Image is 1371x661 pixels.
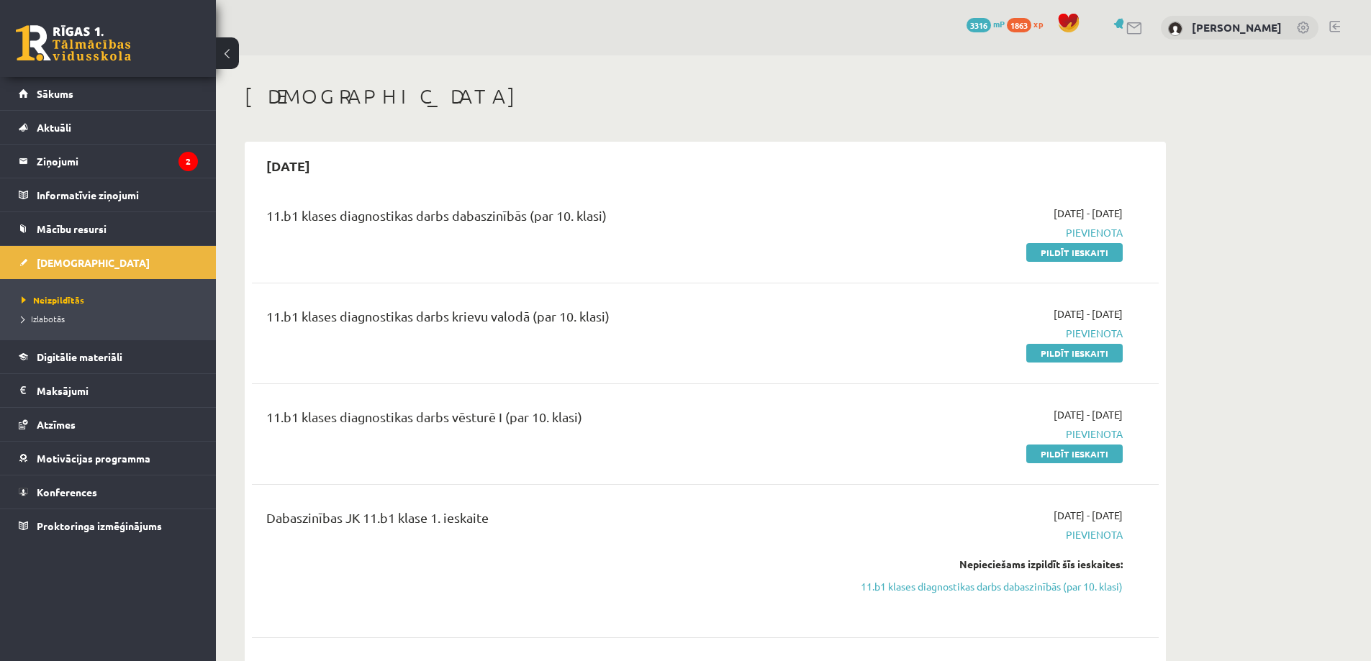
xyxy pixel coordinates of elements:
[266,306,830,333] div: 11.b1 klases diagnostikas darbs krievu valodā (par 10. klasi)
[37,452,150,465] span: Motivācijas programma
[37,145,198,178] legend: Ziņojumi
[1033,18,1043,29] span: xp
[19,178,198,211] a: Informatīvie ziņojumi
[1026,445,1123,463] a: Pildīt ieskaiti
[37,87,73,100] span: Sākums
[266,407,830,434] div: 11.b1 klases diagnostikas darbs vēsturē I (par 10. klasi)
[22,312,202,325] a: Izlabotās
[851,557,1123,572] div: Nepieciešams izpildīt šīs ieskaites:
[37,178,198,211] legend: Informatīvie ziņojumi
[851,527,1123,542] span: Pievienota
[1054,306,1123,322] span: [DATE] - [DATE]
[967,18,1005,29] a: 3316 mP
[19,111,198,144] a: Aktuāli
[37,256,150,269] span: [DEMOGRAPHIC_DATA]
[851,427,1123,442] span: Pievienota
[178,152,198,171] i: 2
[22,294,84,306] span: Neizpildītās
[967,18,991,32] span: 3316
[19,509,198,542] a: Proktoringa izmēģinājums
[1026,243,1123,262] a: Pildīt ieskaiti
[1026,344,1123,363] a: Pildīt ieskaiti
[19,374,198,407] a: Maksājumi
[16,25,131,61] a: Rīgas 1. Tālmācības vidusskola
[266,508,830,534] div: Dabaszinības JK 11.b1 klase 1. ieskaite
[37,374,198,407] legend: Maksājumi
[37,418,76,431] span: Atzīmes
[851,225,1123,240] span: Pievienota
[245,84,1166,109] h1: [DEMOGRAPHIC_DATA]
[37,121,71,134] span: Aktuāli
[851,579,1123,594] a: 11.b1 klases diagnostikas darbs dabaszinībās (par 10. klasi)
[22,293,202,306] a: Neizpildītās
[22,313,65,324] span: Izlabotās
[37,486,97,498] span: Konferences
[1054,508,1123,523] span: [DATE] - [DATE]
[37,350,122,363] span: Digitālie materiāli
[37,222,107,235] span: Mācību resursi
[1054,407,1123,422] span: [DATE] - [DATE]
[1192,20,1282,35] a: [PERSON_NAME]
[1007,18,1031,32] span: 1863
[1168,22,1182,36] img: Viktorija Borhova
[19,246,198,279] a: [DEMOGRAPHIC_DATA]
[19,212,198,245] a: Mācību resursi
[19,77,198,110] a: Sākums
[1054,206,1123,221] span: [DATE] - [DATE]
[19,408,198,441] a: Atzīmes
[993,18,1005,29] span: mP
[37,519,162,532] span: Proktoringa izmēģinājums
[252,149,325,183] h2: [DATE]
[19,145,198,178] a: Ziņojumi2
[19,475,198,509] a: Konferences
[1007,18,1050,29] a: 1863 xp
[266,206,830,232] div: 11.b1 klases diagnostikas darbs dabaszinībās (par 10. klasi)
[851,326,1123,341] span: Pievienota
[19,442,198,475] a: Motivācijas programma
[19,340,198,373] a: Digitālie materiāli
